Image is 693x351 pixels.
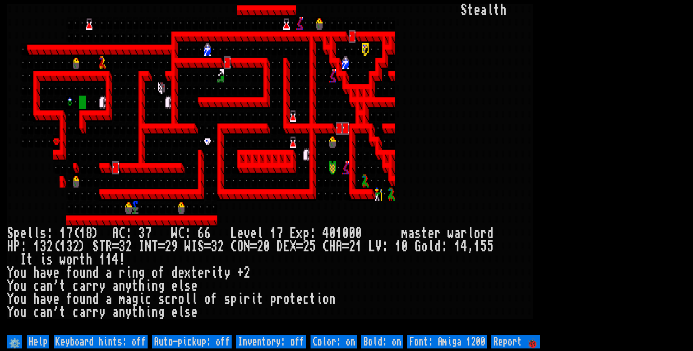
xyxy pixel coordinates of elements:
[270,293,277,306] div: p
[191,279,198,293] div: e
[290,227,296,240] div: E
[40,266,46,279] div: a
[152,279,158,293] div: n
[46,227,53,240] div: :
[27,335,49,348] input: Help
[119,306,125,319] div: n
[14,293,20,306] div: o
[250,240,257,253] div: =
[145,240,152,253] div: N
[7,306,14,319] div: Y
[184,306,191,319] div: s
[7,266,14,279] div: Y
[152,335,232,348] input: Auto-pickup: off
[106,253,112,266] div: 1
[237,293,244,306] div: i
[224,293,231,306] div: s
[428,227,434,240] div: e
[283,240,290,253] div: E
[165,293,171,306] div: c
[369,240,375,253] div: L
[86,266,92,279] div: n
[138,266,145,279] div: g
[349,227,355,240] div: 0
[46,306,53,319] div: n
[487,227,494,240] div: d
[244,293,250,306] div: r
[171,306,178,319] div: e
[224,266,231,279] div: y
[73,266,79,279] div: o
[178,279,184,293] div: l
[20,227,27,240] div: e
[86,253,92,266] div: h
[86,293,92,306] div: n
[33,266,40,279] div: h
[60,227,66,240] div: 1
[125,279,132,293] div: y
[191,240,198,253] div: I
[211,293,217,306] div: f
[79,240,86,253] div: )
[323,227,329,240] div: 4
[178,306,184,319] div: l
[73,253,79,266] div: r
[290,240,296,253] div: X
[112,253,119,266] div: 4
[125,227,132,240] div: :
[14,279,20,293] div: o
[7,227,14,240] div: S
[257,227,263,240] div: l
[474,4,480,17] div: e
[487,240,494,253] div: 5
[415,240,421,253] div: G
[158,240,165,253] div: =
[421,240,428,253] div: o
[178,227,184,240] div: C
[461,4,467,17] div: S
[361,335,403,348] input: Bold: on
[474,240,480,253] div: 1
[79,306,86,319] div: a
[73,306,79,319] div: c
[132,266,138,279] div: n
[480,227,487,240] div: r
[92,240,99,253] div: S
[467,227,474,240] div: l
[125,266,132,279] div: i
[119,240,125,253] div: 3
[66,253,73,266] div: o
[329,227,336,240] div: 0
[99,253,106,266] div: 1
[54,335,148,348] input: Keyboard hints: off
[132,279,138,293] div: t
[125,240,132,253] div: 2
[434,240,441,253] div: d
[231,227,237,240] div: L
[60,253,66,266] div: w
[171,266,178,279] div: d
[158,266,165,279] div: f
[66,293,73,306] div: f
[198,227,204,240] div: 6
[461,240,467,253] div: 4
[184,293,191,306] div: l
[7,293,14,306] div: Y
[138,279,145,293] div: h
[33,227,40,240] div: l
[14,227,20,240] div: p
[53,293,60,306] div: e
[296,293,303,306] div: e
[99,306,106,319] div: y
[40,293,46,306] div: a
[92,293,99,306] div: d
[461,227,467,240] div: r
[158,306,165,319] div: g
[211,266,217,279] div: i
[132,293,138,306] div: g
[138,306,145,319] div: h
[125,306,132,319] div: y
[191,306,198,319] div: e
[244,266,250,279] div: 2
[355,240,362,253] div: 1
